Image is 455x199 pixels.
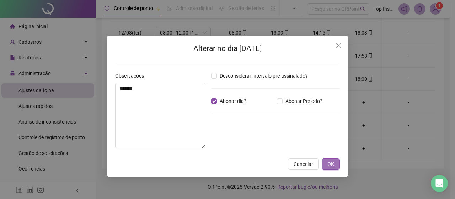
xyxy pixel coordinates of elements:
[322,158,340,170] button: OK
[115,43,340,54] h2: Alterar no dia [DATE]
[294,160,313,168] span: Cancelar
[333,40,344,51] button: Close
[115,72,149,80] label: Observações
[336,43,341,48] span: close
[283,97,325,105] span: Abonar Período?
[217,97,249,105] span: Abonar dia?
[327,160,334,168] span: OK
[431,175,448,192] div: Open Intercom Messenger
[217,72,311,80] span: Desconsiderar intervalo pré-assinalado?
[288,158,319,170] button: Cancelar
